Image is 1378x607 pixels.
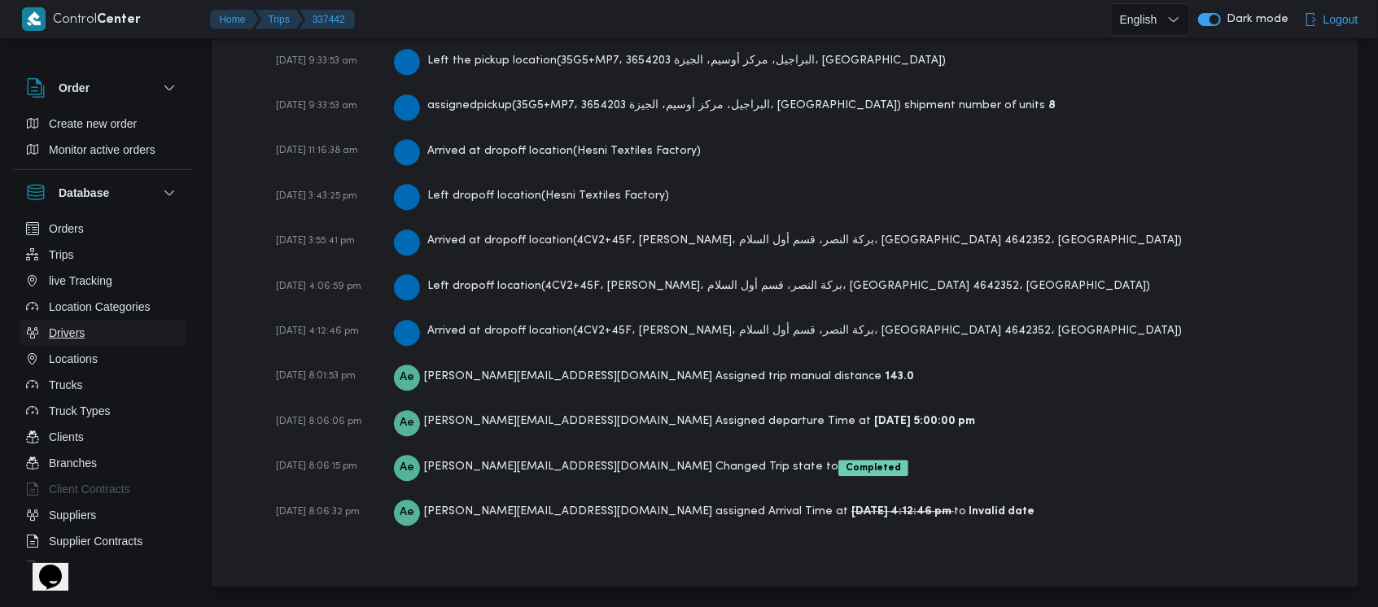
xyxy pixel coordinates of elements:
[26,78,179,98] button: Order
[424,506,712,517] span: [PERSON_NAME][EMAIL_ADDRESS][DOMAIN_NAME]
[98,14,142,26] b: Center
[276,371,356,381] span: [DATE] 8:01:53 pm
[20,528,186,554] button: Supplier Contracts
[400,410,414,436] span: Ae
[394,365,420,391] div: Ahmed.ebrahim@illa.com.eg
[394,272,1150,300] div: Left dropoff location ( 4CV2+45F، [PERSON_NAME]، بركة النصر، قسم أول السلام، [GEOGRAPHIC_DATA]‬ 4...
[276,417,362,426] span: [DATE] 8:06:06 pm
[20,320,186,346] button: Drivers
[49,219,84,238] span: Orders
[49,453,97,473] span: Branches
[256,10,303,29] button: Trips
[59,183,109,203] h3: Database
[20,398,186,424] button: Truck Types
[20,294,186,320] button: Location Categories
[49,557,90,577] span: Devices
[59,78,90,98] h3: Order
[20,137,186,163] button: Monitor active orders
[300,10,355,29] button: 337442
[49,271,112,290] span: live Tracking
[13,216,192,568] div: Database
[1297,3,1365,36] button: Logout
[394,317,1182,345] div: Arrived at dropoff location ( 4CV2+45F، [PERSON_NAME]، بركة النصر، قسم أول السلام، [GEOGRAPHIC_DA...
[210,10,259,29] button: Home
[20,476,186,502] button: Client Contracts
[276,101,357,111] span: [DATE] 9:33:53 am
[20,268,186,294] button: live Tracking
[49,140,155,159] span: Monitor active orders
[1048,100,1056,111] b: 8
[49,401,110,421] span: Truck Types
[394,362,914,391] div: Assigned trip manual distance
[20,502,186,528] button: Suppliers
[394,497,1035,526] div: assigned Arrival Time at to
[276,282,361,291] span: [DATE] 4:06:59 pm
[400,455,414,481] span: Ae
[49,245,74,264] span: Trips
[394,91,1056,120] div: assigned pickup ( 35G5+MP7، البراجيل، مركز أوسيم، الجيزة 3654203، [GEOGRAPHIC_DATA] ) shipment nu...
[49,479,130,499] span: Client Contracts
[49,505,96,525] span: Suppliers
[22,7,46,31] img: X8yXhbKr1z7QwAAAABJRU5ErkJggg==
[16,542,68,591] iframe: chat widget
[20,346,186,372] button: Locations
[49,375,82,395] span: Trucks
[49,349,98,369] span: Locations
[20,242,186,268] button: Trips
[394,452,908,481] div: Changed Trip state to
[394,181,669,210] div: Left dropoff location ( Hesni Textiles Factory )
[49,297,151,317] span: Location Categories
[851,506,954,517] b: [DATE] 4:12:46 pm
[49,531,142,551] span: Supplier Contracts
[838,460,908,476] span: Completed
[846,463,901,473] b: Completed
[276,146,358,155] span: [DATE] 11:16:38 am
[400,365,414,391] span: Ae
[49,114,137,133] span: Create new order
[20,554,186,580] button: Devices
[394,46,946,75] div: Left the pickup location ( 35G5+MP7، البراجيل، مركز أوسيم، الجيزة 3654203، [GEOGRAPHIC_DATA] )
[20,450,186,476] button: Branches
[13,111,192,169] div: Order
[20,111,186,137] button: Create new order
[394,455,420,481] div: Ahmed.ebrahim@illa.com.eg
[49,427,84,447] span: Clients
[400,500,414,526] span: Ae
[276,191,357,201] span: [DATE] 3:43:25 pm
[394,410,420,436] div: Ahmed.ebrahim@illa.com.eg
[20,216,186,242] button: Orders
[276,236,355,246] span: [DATE] 3:55:41 pm
[1221,13,1289,26] span: Dark mode
[49,323,85,343] span: Drivers
[276,326,359,336] span: [DATE] 4:12:46 pm
[424,416,712,426] span: [PERSON_NAME][EMAIL_ADDRESS][DOMAIN_NAME]
[20,424,186,450] button: Clients
[276,461,357,471] span: [DATE] 8:06:15 pm
[394,226,1182,255] div: Arrived at dropoff location ( 4CV2+45F، [PERSON_NAME]، بركة النصر، قسم أول السلام، [GEOGRAPHIC_DA...
[26,183,179,203] button: Database
[966,506,1035,517] b: Invalid date
[394,407,975,435] div: Assigned departure Time at
[394,137,701,165] div: Arrived at dropoff location ( Hesni Textiles Factory )
[1323,10,1358,29] span: Logout
[424,461,712,472] span: [PERSON_NAME][EMAIL_ADDRESS][DOMAIN_NAME]
[276,507,360,517] span: [DATE] 8:06:32 pm
[276,56,357,66] span: [DATE] 9:33:53 am
[874,416,975,426] b: [DATE] 5:00:00 pm
[424,371,712,382] span: [PERSON_NAME][EMAIL_ADDRESS][DOMAIN_NAME]
[885,371,914,382] b: 143.0
[394,500,420,526] div: Ahmed.ebrahim@illa.com.eg
[20,372,186,398] button: Trucks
